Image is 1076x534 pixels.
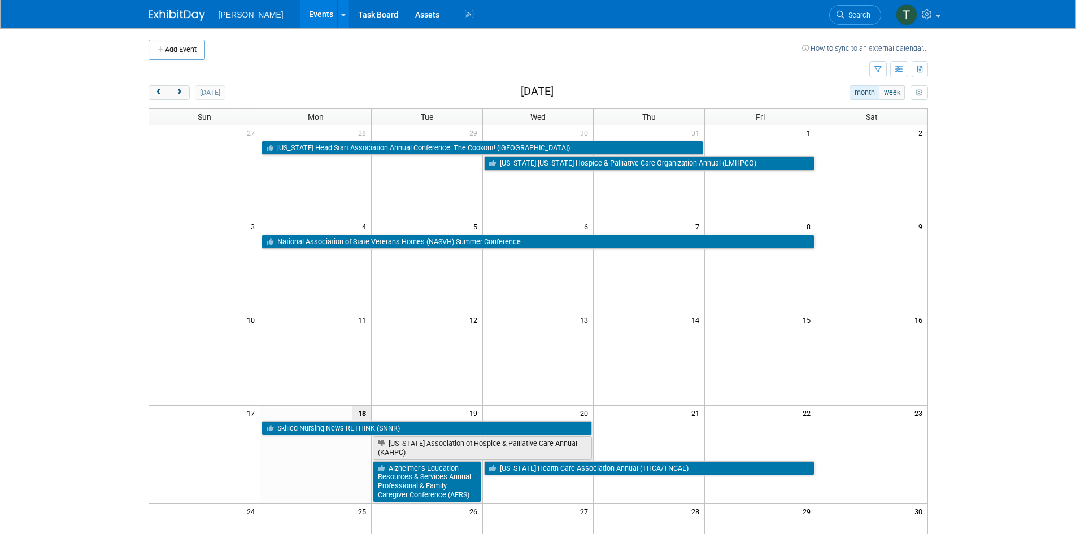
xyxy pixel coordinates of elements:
[911,85,927,100] button: myCustomButton
[913,406,927,420] span: 23
[262,421,593,436] a: Skilled Nursing News RETHINK (SNNR)
[805,125,816,140] span: 1
[246,125,260,140] span: 27
[694,219,704,233] span: 7
[484,156,815,171] a: [US_STATE] [US_STATE] Hospice & Palliative Care Organization Annual (LMHPCO)
[262,235,814,249] a: National Association of State Veterans Homes (NASVH) Summer Conference
[468,406,482,420] span: 19
[250,219,260,233] span: 3
[829,5,881,25] a: Search
[913,504,927,518] span: 30
[583,219,593,233] span: 6
[866,112,878,121] span: Sat
[472,219,482,233] span: 5
[357,504,371,518] span: 25
[352,406,371,420] span: 18
[579,406,593,420] span: 20
[468,504,482,518] span: 26
[246,312,260,327] span: 10
[879,85,905,100] button: week
[246,504,260,518] span: 24
[801,504,816,518] span: 29
[219,10,284,19] span: [PERSON_NAME]
[805,219,816,233] span: 8
[801,312,816,327] span: 15
[913,312,927,327] span: 16
[896,4,917,25] img: Traci Varon
[468,312,482,327] span: 12
[690,504,704,518] span: 28
[756,112,765,121] span: Fri
[262,141,703,155] a: [US_STATE] Head Start Association Annual Conference: The Cookout! ([GEOGRAPHIC_DATA])
[361,219,371,233] span: 4
[917,219,927,233] span: 9
[308,112,324,121] span: Mon
[690,312,704,327] span: 14
[246,406,260,420] span: 17
[149,40,205,60] button: Add Event
[916,89,923,97] i: Personalize Calendar
[579,312,593,327] span: 13
[802,44,928,53] a: How to sync to an external calendar...
[198,112,211,121] span: Sun
[690,125,704,140] span: 31
[844,11,870,19] span: Search
[801,406,816,420] span: 22
[917,125,927,140] span: 2
[850,85,879,100] button: month
[149,85,169,100] button: prev
[484,461,815,476] a: [US_STATE] Health Care Association Annual (THCA/TNCAL)
[195,85,225,100] button: [DATE]
[149,10,205,21] img: ExhibitDay
[690,406,704,420] span: 21
[373,461,481,502] a: Alzheimer’s Education Resources & Services Annual Professional & Family Caregiver Conference (AERS)
[357,312,371,327] span: 11
[579,504,593,518] span: 27
[373,436,593,459] a: [US_STATE] Association of Hospice & Palliative Care Annual (KAHPC)
[169,85,190,100] button: next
